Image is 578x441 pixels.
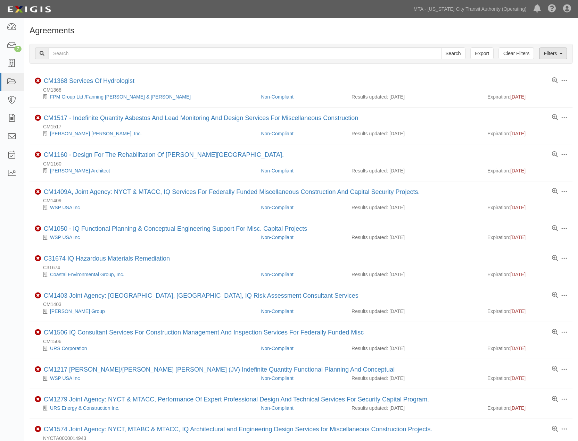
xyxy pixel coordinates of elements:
a: URS Corporation [50,346,87,351]
div: Results updated: [DATE] [352,405,477,412]
div: Expiration: [487,204,568,211]
span: [DATE] [510,346,526,351]
div: 7 [14,46,22,52]
i: Non-Compliant [35,396,41,402]
i: Non-Compliant [35,152,41,158]
i: Non-Compliant [35,329,41,336]
a: [PERSON_NAME] [PERSON_NAME], Inc. [50,131,142,136]
span: [DATE] [510,405,526,411]
a: Non-Compliant [261,308,294,314]
a: MTA - [US_STATE] City Transit Authority (Operating) [410,2,530,16]
div: Results updated: [DATE] [352,167,477,174]
div: Parsons Brinckerhoff, Inc. [35,130,256,137]
div: Expiration: [487,375,568,382]
div: CM1506 IQ Consultant Services For Construction Management And Inspection Services For Federally F... [44,329,364,337]
a: CM1217 [PERSON_NAME]/[PERSON_NAME] [PERSON_NAME] (JV) Indefinite Quantity Functional Planning And... [44,366,395,373]
div: CM1160 - Design For The Rehabilitation Of Myrtle-wyckoff Station Complex. [44,151,284,159]
a: CM1160 - Design For The Rehabilitation Of [PERSON_NAME][GEOGRAPHIC_DATA]. [44,151,284,158]
a: Coastal Environmental Group, Inc. [50,272,124,277]
i: Non-Compliant [35,226,41,232]
span: [DATE] [510,94,526,100]
i: Non-Compliant [35,426,41,432]
div: Results updated: [DATE] [352,308,477,315]
div: WSP USA Inc [35,234,256,241]
div: CM1409 [35,197,573,204]
a: CM1409A, Joint Agency: NYCT & MTACC, IQ Services For Federally Funded Miscellaneous Construction ... [44,188,420,195]
div: CM1506 [35,338,573,345]
div: Results updated: [DATE] [352,234,477,241]
a: FPM Group Ltd./Fanning [PERSON_NAME] & [PERSON_NAME] [50,94,191,100]
div: Results updated: [DATE] [352,345,477,352]
div: CM1517 [35,123,573,130]
a: [PERSON_NAME] Architect [50,168,110,173]
div: CM1217 Richard Dattner/Parsons Brinckerhoff (JV) Indefinite Quantity Functional Planning And Conc... [44,366,395,374]
div: Expiration: [487,308,568,315]
a: Non-Compliant [261,375,294,381]
div: Expiration: [487,234,568,241]
a: View results summary [552,152,558,158]
a: CM1574 Joint Agency: NYCT, MTABC & MTACC, IQ Architectural and Engineering Design Services for Mi... [44,426,432,433]
div: FPM Group Ltd./Fanning Phillips & Molnar [35,93,256,100]
div: CM1517 - Indefinite Quantity Asbestos And Lead Monitoring And Design Services For Miscellaneous C... [44,115,358,122]
div: CM1279 Joint Agency: NYCT & MTACC, Performance Of Expert Professional Design And Technical Servic... [44,396,429,404]
i: Non-Compliant [35,255,41,262]
a: View results summary [552,188,558,195]
a: Export [471,48,494,59]
div: Results updated: [DATE] [352,271,477,278]
a: Clear Filters [499,48,534,59]
div: CM1368 [35,86,573,93]
a: View results summary [552,78,558,84]
a: WSP USA Inc [50,235,80,240]
a: View results summary [552,115,558,121]
i: Help Center - Complianz [548,5,556,13]
a: View results summary [552,396,558,402]
i: Non-Compliant [35,189,41,195]
div: Richard Dattner Architect [35,167,256,174]
span: [DATE] [510,235,526,240]
a: Non-Compliant [261,131,294,136]
a: CM1279 Joint Agency: NYCT & MTACC, Performance Of Expert Professional Design And Technical Servic... [44,396,429,403]
div: URS Energy & Construction Inc. [35,405,256,412]
a: WSP USA Inc [50,205,80,210]
div: CM1574 Joint Agency: NYCT, MTABC & MTACC, IQ Architectural and Engineering Design Services for Mi... [44,426,432,433]
a: [PERSON_NAME] Group [50,308,105,314]
a: Non-Compliant [261,346,294,351]
a: Non-Compliant [261,205,294,210]
i: Non-Compliant [35,78,41,84]
input: Search [49,48,441,59]
div: Results updated: [DATE] [352,204,477,211]
div: Results updated: [DATE] [352,375,477,382]
a: WSP USA Inc [50,375,80,381]
div: CM1403 [35,301,573,308]
div: WSP USA Inc [35,375,256,382]
a: Non-Compliant [261,235,294,240]
a: CM1368 Services Of Hydrologist [44,77,134,84]
span: [DATE] [510,131,526,136]
a: URS Energy & Construction Inc. [50,405,119,411]
a: C31674 IQ Hazardous Materials Remediation [44,255,170,262]
span: [DATE] [510,272,526,277]
div: Louis Berger Group [35,308,256,315]
a: Non-Compliant [261,272,294,277]
div: WSP USA Inc [35,204,256,211]
div: CM1409A, Joint Agency: NYCT & MTACC, IQ Services For Federally Funded Miscellaneous Construction ... [44,188,420,196]
a: View results summary [552,366,558,372]
h1: Agreements [30,26,573,35]
a: CM1506 IQ Consultant Services For Construction Management And Inspection Services For Federally F... [44,329,364,336]
a: CM1050 - IQ Functional Planning & Conceptual Engineering Support For Misc. Capital Projects [44,225,307,232]
i: Non-Compliant [35,292,41,299]
span: [DATE] [510,205,526,210]
span: [DATE] [510,308,526,314]
a: View results summary [552,226,558,232]
a: Non-Compliant [261,405,294,411]
a: Non-Compliant [261,168,294,173]
div: C31674 IQ Hazardous Materials Remediation [44,255,170,263]
div: Expiration: [487,345,568,352]
a: View results summary [552,329,558,336]
div: Results updated: [DATE] [352,93,477,100]
a: View results summary [552,426,558,432]
img: Logo [5,3,53,16]
div: Expiration: [487,271,568,278]
input: Search [441,48,465,59]
span: [DATE] [510,168,526,173]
